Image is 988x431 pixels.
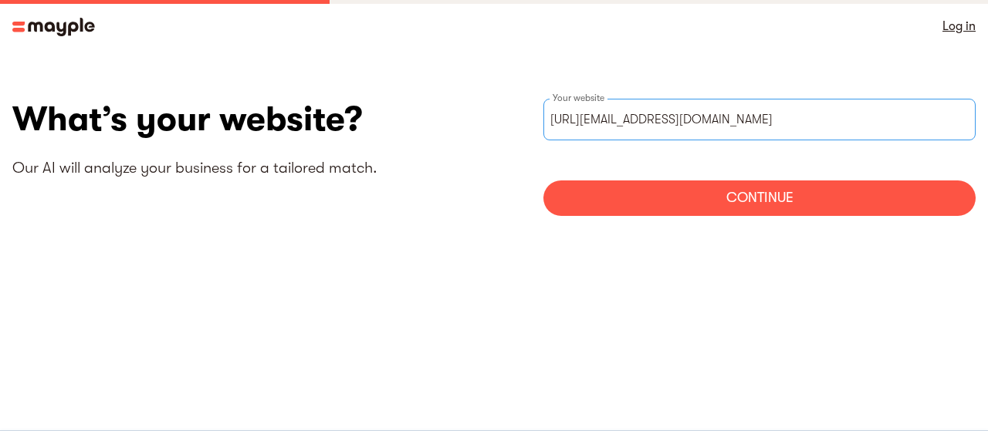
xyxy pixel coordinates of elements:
[543,99,976,216] form: websiteStep
[12,158,494,178] p: Our AI will analyze your business for a tailored match.
[911,357,988,431] iframe: Chat Widget
[550,92,607,104] label: Your website
[942,15,976,37] a: Log in
[12,99,494,140] h1: What’s your website?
